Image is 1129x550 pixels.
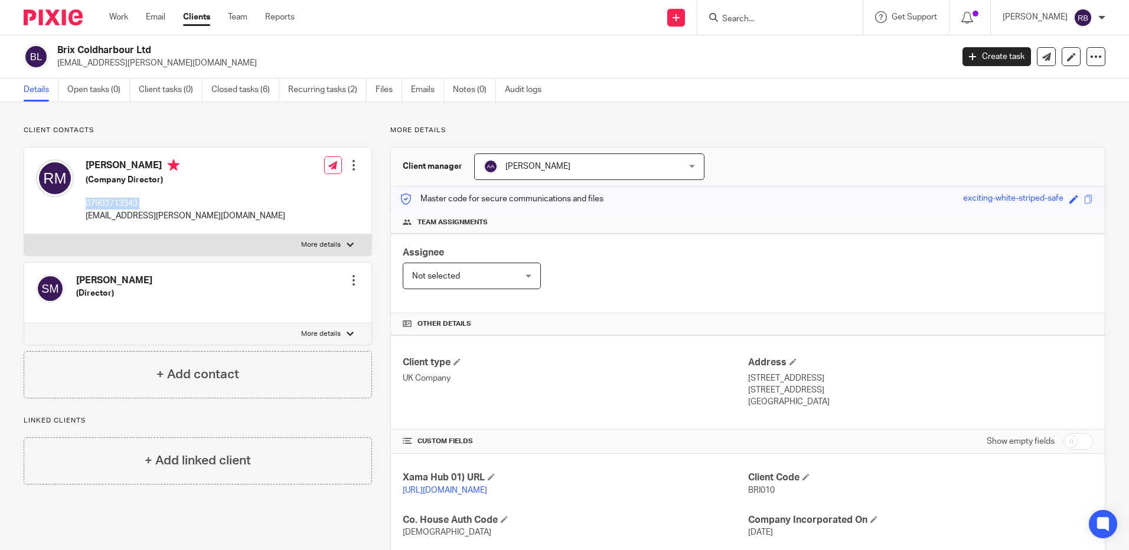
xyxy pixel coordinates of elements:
[748,372,1093,384] p: [STREET_ADDRESS]
[417,218,488,227] span: Team assignments
[748,356,1093,369] h4: Address
[86,159,285,174] h4: [PERSON_NAME]
[403,437,748,446] h4: CUSTOM FIELDS
[748,396,1093,408] p: [GEOGRAPHIC_DATA]
[1073,8,1092,27] img: svg%3E
[748,528,773,536] span: [DATE]
[168,159,180,171] i: Primary
[721,14,827,25] input: Search
[86,210,285,222] p: [EMAIL_ADDRESS][PERSON_NAME][DOMAIN_NAME]
[24,78,58,102] a: Details
[403,161,462,172] h3: Client manager
[24,9,83,25] img: Pixie
[228,11,247,23] a: Team
[146,11,165,23] a: Email
[963,192,1063,206] div: exciting-white-striped-safe
[403,472,748,484] h4: Xama Hub 01) URL
[86,198,285,209] p: 07903713343
[156,365,239,384] h4: + Add contact
[24,44,48,69] img: svg%3E
[484,159,498,173] img: svg%3E
[505,78,550,102] a: Audit logs
[24,416,372,425] p: Linked clients
[400,193,603,205] p: Master code for secure communications and files
[1003,11,1068,23] p: [PERSON_NAME]
[403,372,748,384] p: UK Company
[748,514,1093,526] h4: Company Incorporated On
[411,78,444,102] a: Emails
[24,126,372,135] p: Client contacts
[403,486,487,495] a: [URL][DOMAIN_NAME]
[403,514,748,526] h4: Co. House Auth Code
[139,78,203,102] a: Client tasks (0)
[265,11,295,23] a: Reports
[987,436,1055,447] label: Show empty fields
[76,274,152,287] h4: [PERSON_NAME]
[57,57,945,69] p: [EMAIL_ADDRESS][PERSON_NAME][DOMAIN_NAME]
[892,13,937,21] span: Get Support
[962,47,1031,66] a: Create task
[36,159,74,197] img: svg%3E
[183,11,210,23] a: Clients
[376,78,402,102] a: Files
[76,287,152,299] h5: (Director)
[86,174,285,186] h5: (Company Director)
[748,486,775,495] span: BRI010
[417,319,471,329] span: Other details
[403,248,444,257] span: Assignee
[211,78,279,102] a: Closed tasks (6)
[301,240,341,250] p: More details
[67,78,130,102] a: Open tasks (0)
[36,274,64,303] img: svg%3E
[748,384,1093,396] p: [STREET_ADDRESS]
[453,78,496,102] a: Notes (0)
[145,451,251,470] h4: + Add linked client
[301,329,341,339] p: More details
[109,11,128,23] a: Work
[403,356,748,369] h4: Client type
[57,44,767,57] h2: Brix Coldharbour Ltd
[288,78,367,102] a: Recurring tasks (2)
[403,528,491,536] span: [DEMOGRAPHIC_DATA]
[748,472,1093,484] h4: Client Code
[412,272,460,280] span: Not selected
[505,162,570,171] span: [PERSON_NAME]
[390,126,1105,135] p: More details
